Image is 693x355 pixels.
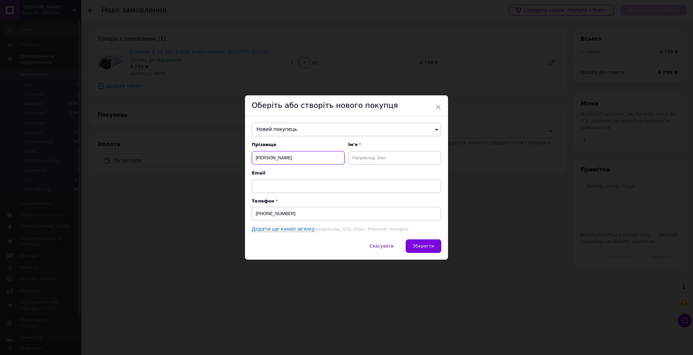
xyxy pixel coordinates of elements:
input: +38 096 0000000 [252,207,441,220]
input: Наприклад: Іван [348,151,441,165]
span: Прізвище [252,142,345,148]
span: × [435,101,441,113]
span: Новий покупець [252,123,441,136]
span: Скасувати [370,243,394,249]
p: Телефон [252,198,441,204]
span: Email [252,170,441,176]
span: Зберегти [413,243,434,249]
button: Зберегти [406,239,441,253]
button: Скасувати [362,239,401,253]
div: Оберіть або створіть нового покупця [245,95,448,116]
span: наприклад, ICQ, Viber, Робочий телефон [315,227,408,232]
span: Ім'я [348,142,441,148]
a: Додати ще канал зв'язку [252,226,315,232]
input: Наприклад: Іванов [252,151,345,165]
